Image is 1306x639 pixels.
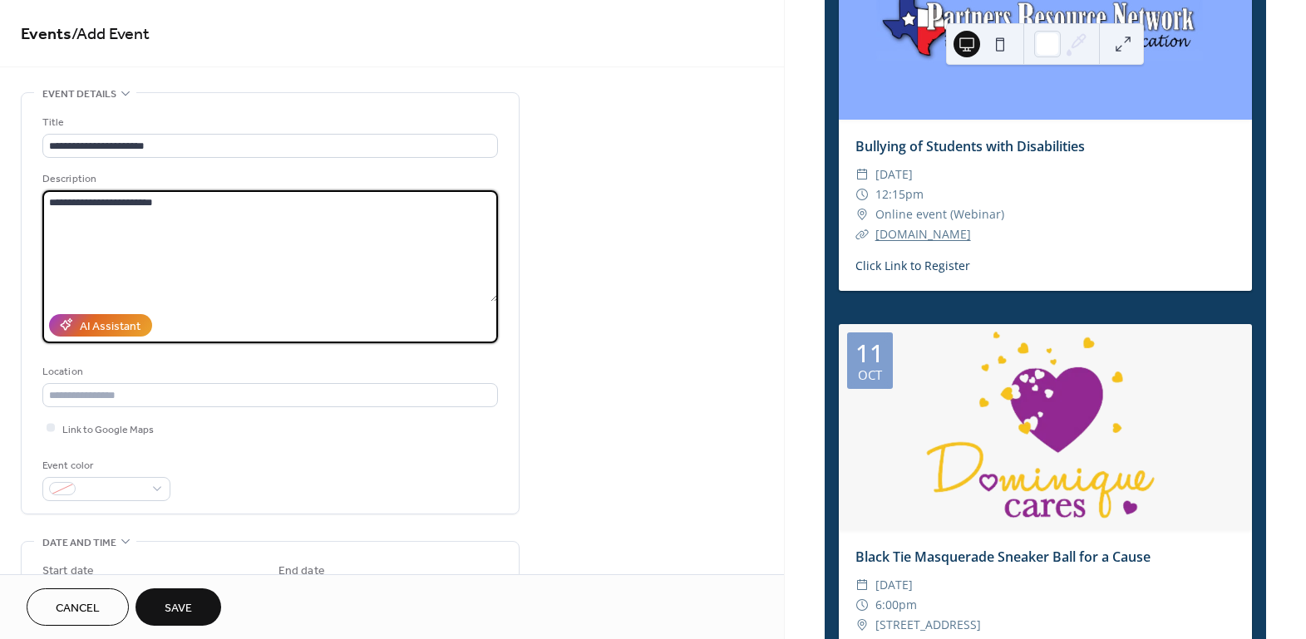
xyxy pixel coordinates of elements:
div: Start date [42,563,94,580]
div: Click Link to Register [839,257,1252,274]
div: Description [42,170,495,188]
div: Title [42,114,495,131]
span: Cancel [56,600,100,617]
div: ​ [855,595,869,615]
span: 6:00pm [875,595,917,615]
span: Save [165,600,192,617]
div: 11 [855,341,884,366]
span: Event details [42,86,116,103]
span: Date and time [42,534,116,552]
span: 12:15pm [875,184,924,204]
div: ​ [855,575,869,595]
a: Bullying of Students with Disabilities [855,137,1085,155]
div: ​ [855,204,869,224]
span: [DATE] [875,575,913,595]
div: End date [278,563,325,580]
div: ​ [855,165,869,184]
a: Black Tie Masquerade Sneaker Ball for a Cause [855,548,1151,566]
button: Save [136,588,221,626]
div: Event color [42,457,167,474]
div: ​ [855,615,869,635]
span: [STREET_ADDRESS] [875,615,981,635]
span: [DATE] [875,165,913,184]
button: Cancel [27,588,129,626]
div: AI Assistant [80,317,140,335]
a: [DOMAIN_NAME] [875,226,971,242]
span: Online event (Webinar) [875,204,1004,224]
span: / Add Event [71,18,150,51]
a: Events [21,18,71,51]
div: ​ [855,184,869,204]
div: Oct [858,369,882,381]
button: AI Assistant [49,314,152,337]
div: Location [42,363,495,381]
span: Link to Google Maps [62,420,154,438]
div: ​ [855,224,869,244]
